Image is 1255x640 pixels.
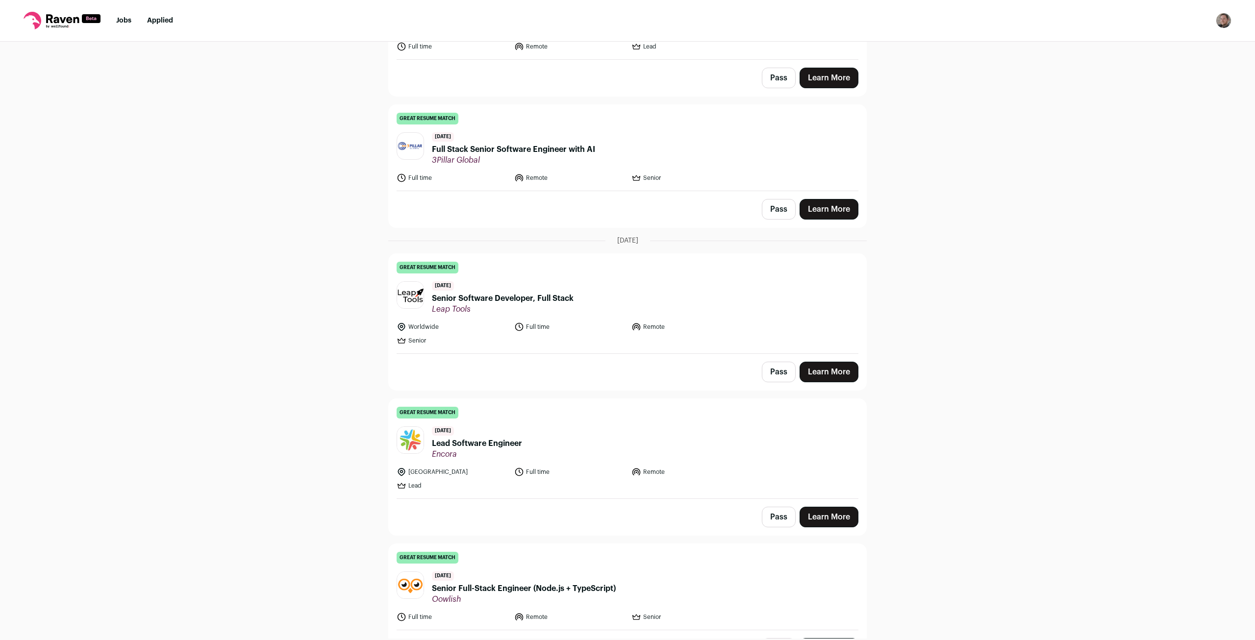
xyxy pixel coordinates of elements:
[432,293,574,304] span: Senior Software Developer, Full Stack
[631,42,743,51] li: Lead
[432,144,595,155] span: Full Stack Senior Software Engineer with AI
[514,42,626,51] li: Remote
[116,17,131,24] a: Jobs
[1216,13,1231,28] button: Open dropdown
[514,467,626,477] li: Full time
[762,68,796,88] button: Pass
[432,132,454,142] span: [DATE]
[514,322,626,332] li: Full time
[631,612,743,622] li: Senior
[432,571,454,581] span: [DATE]
[631,322,743,332] li: Remote
[397,173,508,183] li: Full time
[397,336,508,345] li: Senior
[631,467,743,477] li: Remote
[147,17,173,24] a: Applied
[617,236,638,246] span: [DATE]
[762,362,796,382] button: Pass
[514,173,626,183] li: Remote
[397,262,458,273] div: great resume match
[432,304,574,314] span: Leap Tools
[389,544,866,630] a: great resume match [DATE] Senior Full-Stack Engineer (Node.js + TypeScript) Oowlish Full time Rem...
[432,449,522,459] span: Encora
[432,583,616,594] span: Senior Full-Stack Engineer (Node.js + TypeScript)
[631,173,743,183] li: Senior
[397,481,508,491] li: Lead
[762,199,796,220] button: Pass
[397,612,508,622] li: Full time
[397,322,508,332] li: Worldwide
[514,612,626,622] li: Remote
[800,68,858,88] a: Learn More
[800,362,858,382] a: Learn More
[397,427,424,453] img: f9a1cf48a69a68820e50550c20740ac3c0b3f36bf2dce3b0191a766fa4e19ced
[397,572,424,598] img: 8cc2f6b3a228c465265761d576e648c63fdae8d4f1226d42b252eff5c409b4a0.jpg
[800,507,858,527] a: Learn More
[800,199,858,220] a: Learn More
[389,399,866,498] a: great resume match [DATE] Lead Software Engineer Encora [GEOGRAPHIC_DATA] Full time Remote Lead
[397,282,424,308] img: bfcbab2c7c09feba882793d09667f704fc773f86a84467dedb74b637d4c10bef.jpg
[432,155,595,165] span: 3Pillar Global
[389,254,866,353] a: great resume match [DATE] Senior Software Developer, Full Stack Leap Tools Worldwide Full time Re...
[397,407,458,418] div: great resume match
[1216,13,1231,28] img: 14457188-medium_jpg
[432,426,454,436] span: [DATE]
[432,281,454,291] span: [DATE]
[397,142,424,150] img: 48b08c8922cd01b20da378ff150cd130447836b56f8d53862a80fcecb468a88d.png
[397,42,508,51] li: Full time
[397,467,508,477] li: [GEOGRAPHIC_DATA]
[432,438,522,449] span: Lead Software Engineer
[397,113,458,124] div: great resume match
[389,105,866,191] a: great resume match [DATE] Full Stack Senior Software Engineer with AI 3Pillar Global Full time Re...
[432,594,616,604] span: Oowlish
[397,552,458,564] div: great resume match
[762,507,796,527] button: Pass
